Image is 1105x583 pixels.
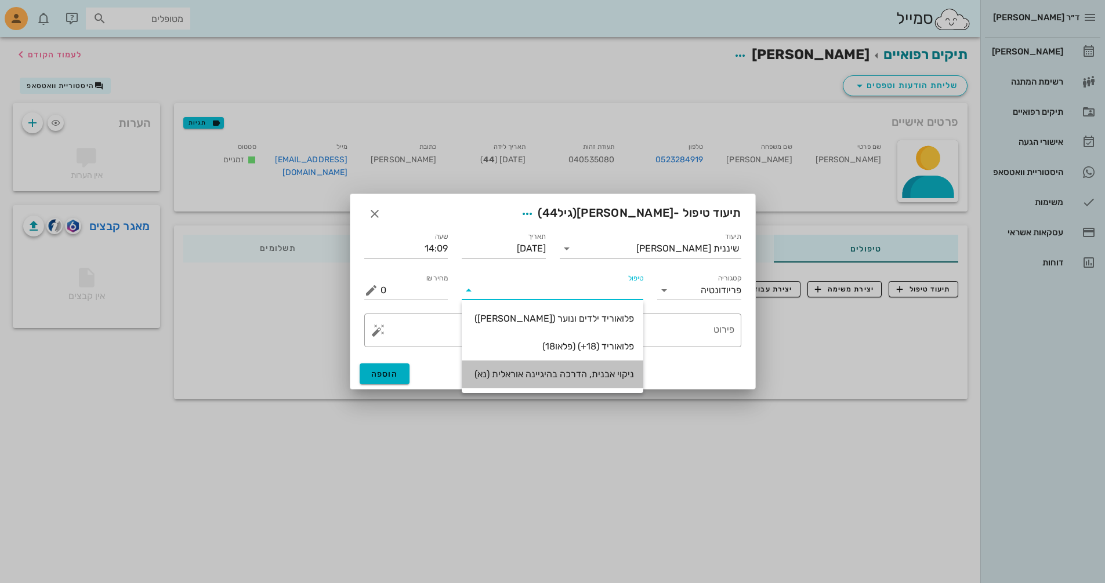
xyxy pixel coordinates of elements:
div: שיננית [PERSON_NAME] [636,243,739,254]
label: שעה [435,232,448,241]
span: (גיל ) [538,206,577,220]
label: קטגוריה [718,274,741,283]
div: ניקוי אבנית, הדרכה בהיגיינה אוראלית (נא) [471,369,634,380]
span: הוספה [371,369,398,379]
div: פלואוריד ילדים ונוער ([PERSON_NAME]) [471,313,634,324]
label: תיעוד [725,232,741,241]
span: תיעוד טיפול - [517,203,741,224]
div: תיעודשיננית [PERSON_NAME] [560,239,741,258]
span: 44 [542,206,558,220]
button: הוספה [360,363,410,384]
label: טיפול [628,274,643,283]
label: מחיר ₪ [426,274,448,283]
button: מחיר ₪ appended action [364,283,378,297]
div: פלואוריד (18+) (פלאו18) [471,341,634,352]
label: תאריך [527,232,546,241]
span: [PERSON_NAME] [577,206,673,220]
